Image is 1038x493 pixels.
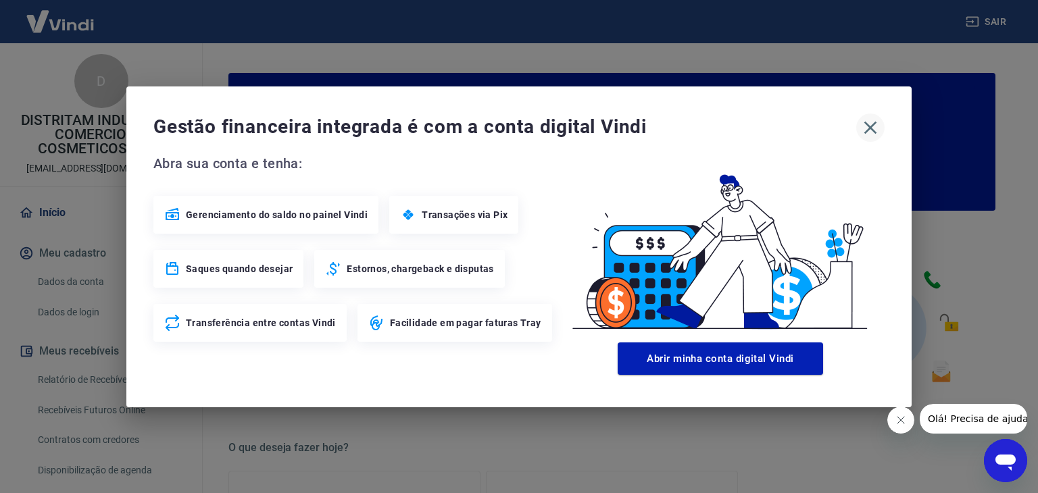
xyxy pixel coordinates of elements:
span: Abra sua conta e tenha: [153,153,556,174]
span: Saques quando desejar [186,262,293,276]
button: Abrir minha conta digital Vindi [618,342,823,375]
span: Transferência entre contas Vindi [186,316,336,330]
span: Olá! Precisa de ajuda? [8,9,114,20]
span: Facilidade em pagar faturas Tray [390,316,541,330]
iframe: Botão para abrir a janela de mensagens [984,439,1027,482]
iframe: Mensagem da empresa [920,404,1027,434]
span: Gestão financeira integrada é com a conta digital Vindi [153,113,856,140]
iframe: Fechar mensagem [887,407,914,434]
span: Gerenciamento do saldo no painel Vindi [186,208,368,222]
span: Estornos, chargeback e disputas [347,262,493,276]
img: Good Billing [556,153,885,337]
span: Transações via Pix [422,208,508,222]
